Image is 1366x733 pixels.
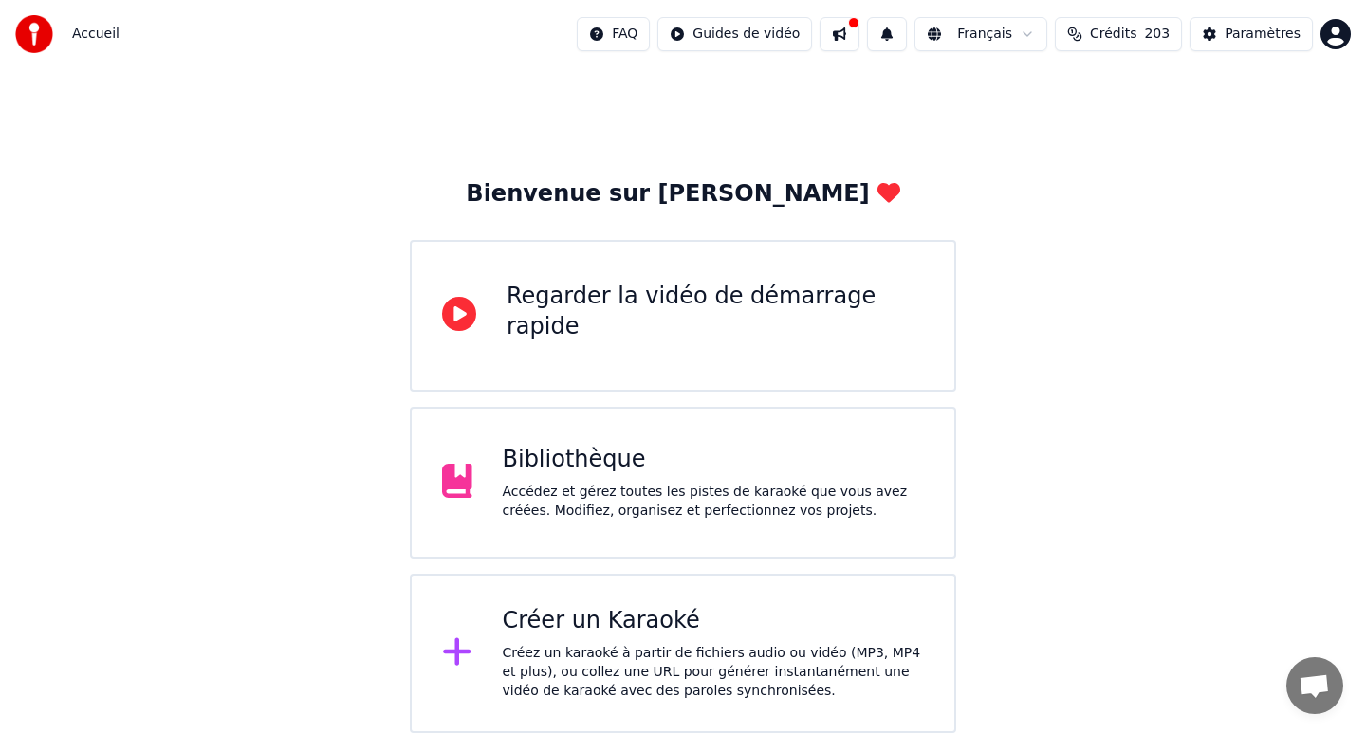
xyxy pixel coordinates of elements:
[657,17,812,51] button: Guides de vidéo
[577,17,650,51] button: FAQ
[503,606,925,636] div: Créer un Karaoké
[1286,657,1343,714] div: Ouvrir le chat
[503,483,925,521] div: Accédez et gérez toutes les pistes de karaoké que vous avez créées. Modifiez, organisez et perfec...
[15,15,53,53] img: youka
[1144,25,1170,44] span: 203
[1190,17,1313,51] button: Paramètres
[1055,17,1182,51] button: Crédits203
[507,282,924,342] div: Regarder la vidéo de démarrage rapide
[466,179,899,210] div: Bienvenue sur [PERSON_NAME]
[72,25,120,44] nav: breadcrumb
[503,445,925,475] div: Bibliothèque
[1225,25,1301,44] div: Paramètres
[72,25,120,44] span: Accueil
[503,644,925,701] div: Créez un karaoké à partir de fichiers audio ou vidéo (MP3, MP4 et plus), ou collez une URL pour g...
[1090,25,1136,44] span: Crédits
